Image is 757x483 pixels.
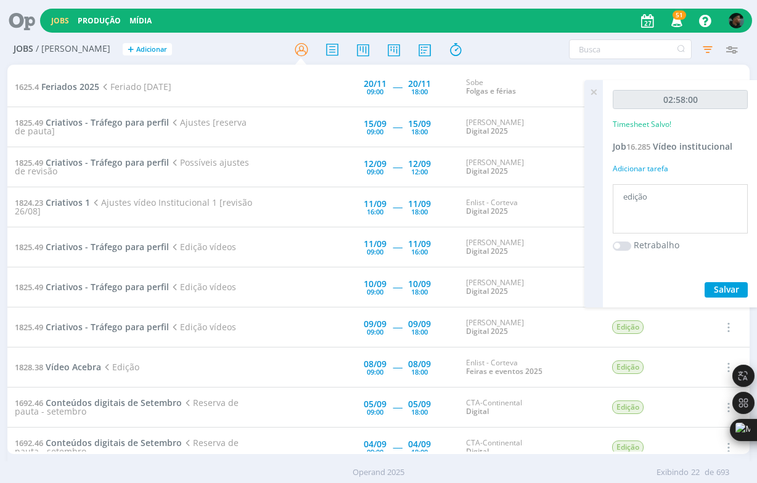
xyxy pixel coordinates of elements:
span: 1825.49 [15,322,43,333]
span: Criativos - Tráfego para perfil [46,281,169,293]
span: ----- [393,441,402,453]
span: 1825.49 [15,241,43,253]
div: 12:00 [411,168,428,175]
span: 1824.23 [15,197,43,208]
span: + [128,43,134,56]
span: 1692.46 [15,437,43,448]
img: K [729,13,744,28]
p: Timesheet Salvo! [613,119,671,130]
div: [PERSON_NAME] [466,118,593,136]
div: 18:00 [411,88,428,95]
span: Vídeo Acebra [46,361,101,373]
div: 16:00 [411,248,428,255]
button: Jobs [47,16,73,26]
a: 1625.4Feriados 2025 [15,81,99,92]
span: 1825.49 [15,157,43,168]
div: 18:00 [411,288,428,295]
span: Criativos - Tráfego para perfil [46,321,169,333]
div: 18:00 [411,448,428,455]
div: [PERSON_NAME] [466,278,593,296]
div: 09/09 [364,320,387,328]
span: 1825.49 [15,282,43,293]
a: 1824.23Criativos 1 [15,197,90,208]
div: 18:00 [411,208,428,215]
div: 11/09 [408,240,431,248]
a: 1828.38Vídeo Acebra [15,361,101,373]
a: Produção [78,15,121,26]
span: 16.285 [626,141,650,152]
a: Mídia [129,15,152,26]
a: 1825.49Criativos - Tráfego para perfil [15,241,169,253]
span: Criativos - Tráfego para perfil [46,241,169,253]
span: Reserva de pauta - setembro [15,437,239,457]
div: 09/09 [408,320,431,328]
div: 09:00 [367,288,383,295]
span: 51 [673,10,686,20]
div: [PERSON_NAME] [466,158,593,176]
button: +Adicionar [123,43,172,56]
div: 15/09 [408,120,431,128]
div: 18:00 [411,408,428,415]
span: ----- [393,401,402,413]
a: 1692.46Conteúdos digitais de Setembro [15,397,182,408]
div: 04/09 [408,440,431,448]
div: [PERSON_NAME] [466,319,593,336]
button: 51 [663,10,689,32]
div: 20/11 [408,79,431,88]
span: Edição vídeos [169,241,236,253]
span: Criativos - Tráfego para perfil [46,156,169,168]
div: Enlist - Corteva [466,359,593,376]
button: K [728,10,745,31]
div: 09:00 [367,248,383,255]
a: Feiras e eventos 2025 [466,366,542,376]
span: Edição [612,400,644,414]
span: Conteúdos digitais de Setembro [46,397,182,408]
div: 18:00 [411,328,428,335]
button: Mídia [126,16,155,26]
a: Digital 2025 [466,166,508,176]
div: 08/09 [364,360,387,368]
div: CTA-Continental [466,439,593,457]
a: Digital 2025 [466,246,508,256]
a: 1825.49Criativos - Tráfego para perfil [15,116,169,128]
div: 09:00 [367,128,383,135]
a: Digital 2025 [466,206,508,216]
span: 1828.38 [15,362,43,373]
span: Salvar [714,283,739,295]
span: 22 [691,466,700,479]
span: ----- [393,121,402,132]
span: ----- [393,361,402,373]
span: ----- [393,281,402,293]
a: Job16.285Vídeo institucional [613,140,732,152]
div: Sobe [466,78,593,96]
div: 10/09 [408,280,431,288]
div: 11/09 [364,240,387,248]
a: Folgas e férias [466,86,516,96]
a: Digital 2025 [466,126,508,136]
input: Busca [569,39,692,59]
div: 15/09 [364,120,387,128]
span: Conteúdos digitais de Setembro [46,437,182,448]
a: Digital 2025 [466,286,508,296]
span: Reserva de pauta - setembro [15,397,239,417]
span: Feriados 2025 [41,81,99,92]
div: 09:00 [367,328,383,335]
span: ----- [393,201,402,213]
a: Digital [466,406,489,416]
span: de [705,466,714,479]
div: 10/09 [364,280,387,288]
span: 1625.4 [15,81,39,92]
a: 1825.49Criativos - Tráfego para perfil [15,321,169,333]
span: ----- [393,241,402,253]
div: Enlist - Corteva [466,198,593,216]
span: / [PERSON_NAME] [36,44,110,54]
a: Jobs [51,15,69,26]
span: 1825.49 [15,117,43,128]
a: 1825.49Criativos - Tráfego para perfil [15,156,169,168]
div: 18:00 [411,128,428,135]
div: 09:00 [367,448,383,455]
div: 09:00 [367,168,383,175]
div: 20/11 [364,79,387,88]
span: 693 [716,466,729,479]
span: Edição [612,360,644,374]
